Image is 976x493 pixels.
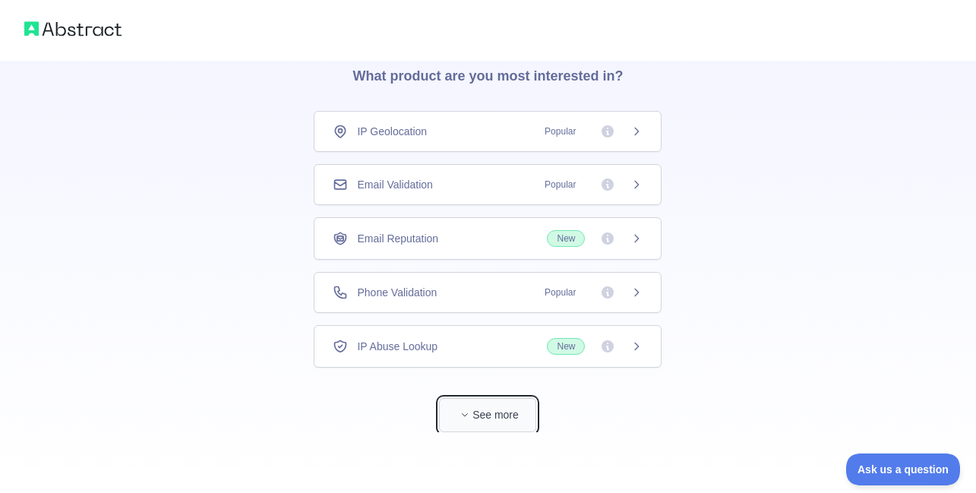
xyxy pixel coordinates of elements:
[547,230,585,247] span: New
[357,124,427,139] span: IP Geolocation
[357,177,432,192] span: Email Validation
[357,285,437,300] span: Phone Validation
[328,35,647,111] h3: What product are you most interested in?
[535,124,585,139] span: Popular
[357,231,438,246] span: Email Reputation
[846,453,961,485] iframe: Toggle Customer Support
[535,285,585,300] span: Popular
[535,177,585,192] span: Popular
[357,339,437,354] span: IP Abuse Lookup
[439,398,536,432] button: See more
[547,338,585,355] span: New
[24,18,122,40] img: Abstract logo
